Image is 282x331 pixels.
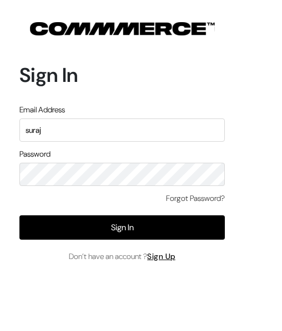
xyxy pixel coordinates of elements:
a: Sign Up [147,251,175,261]
a: Forgot Password? [166,193,225,204]
span: Don’t have an account ? [69,251,175,262]
label: Password [19,148,51,160]
label: Email Address [19,104,65,116]
button: Sign In [19,215,225,240]
img: COMMMERCE [30,22,215,35]
h1: Sign In [19,63,225,87]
